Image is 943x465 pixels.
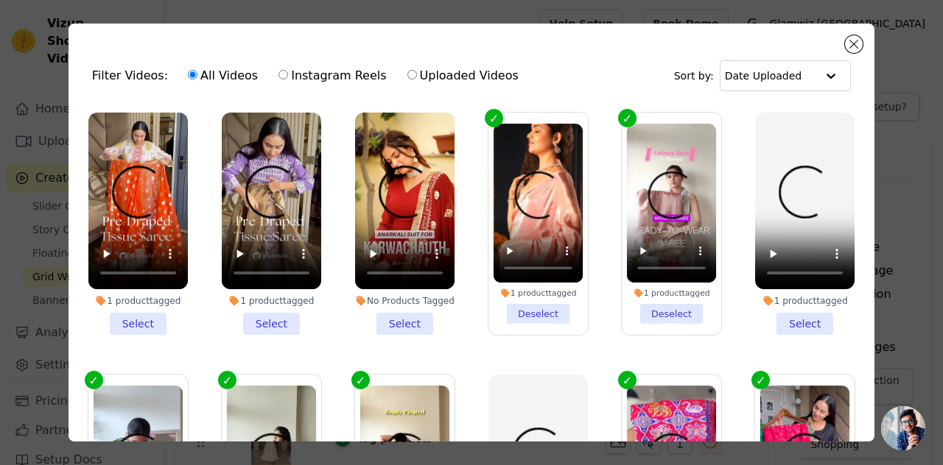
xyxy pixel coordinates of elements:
div: Sort by: [674,60,852,91]
label: All Videos [187,66,259,85]
div: Filter Videos: [92,59,527,93]
div: 1 product tagged [627,288,717,298]
label: Instagram Reels [278,66,387,85]
label: Uploaded Videos [407,66,519,85]
div: 1 product tagged [88,295,188,307]
div: 1 product tagged [222,295,321,307]
a: Open chat [881,406,925,450]
div: 1 product tagged [755,295,855,307]
div: No Products Tagged [355,295,455,307]
button: Close modal [845,35,863,53]
div: 1 product tagged [494,288,583,298]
